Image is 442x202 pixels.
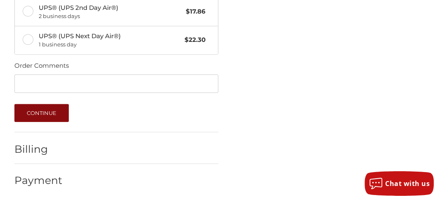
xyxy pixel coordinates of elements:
[14,174,63,187] h2: Payment
[365,171,434,196] button: Chat with us
[39,3,182,21] span: UPS® (UPS 2nd Day Air®)
[182,7,206,16] span: $17.86
[39,12,182,21] span: 2 business days
[39,32,181,49] span: UPS® (UPS Next Day Air®)
[181,35,206,45] span: $22.30
[14,104,69,122] button: Continue
[39,41,181,49] span: 1 business day
[385,179,430,188] span: Chat with us
[14,143,63,156] h2: Billing
[14,61,69,74] legend: Order Comments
